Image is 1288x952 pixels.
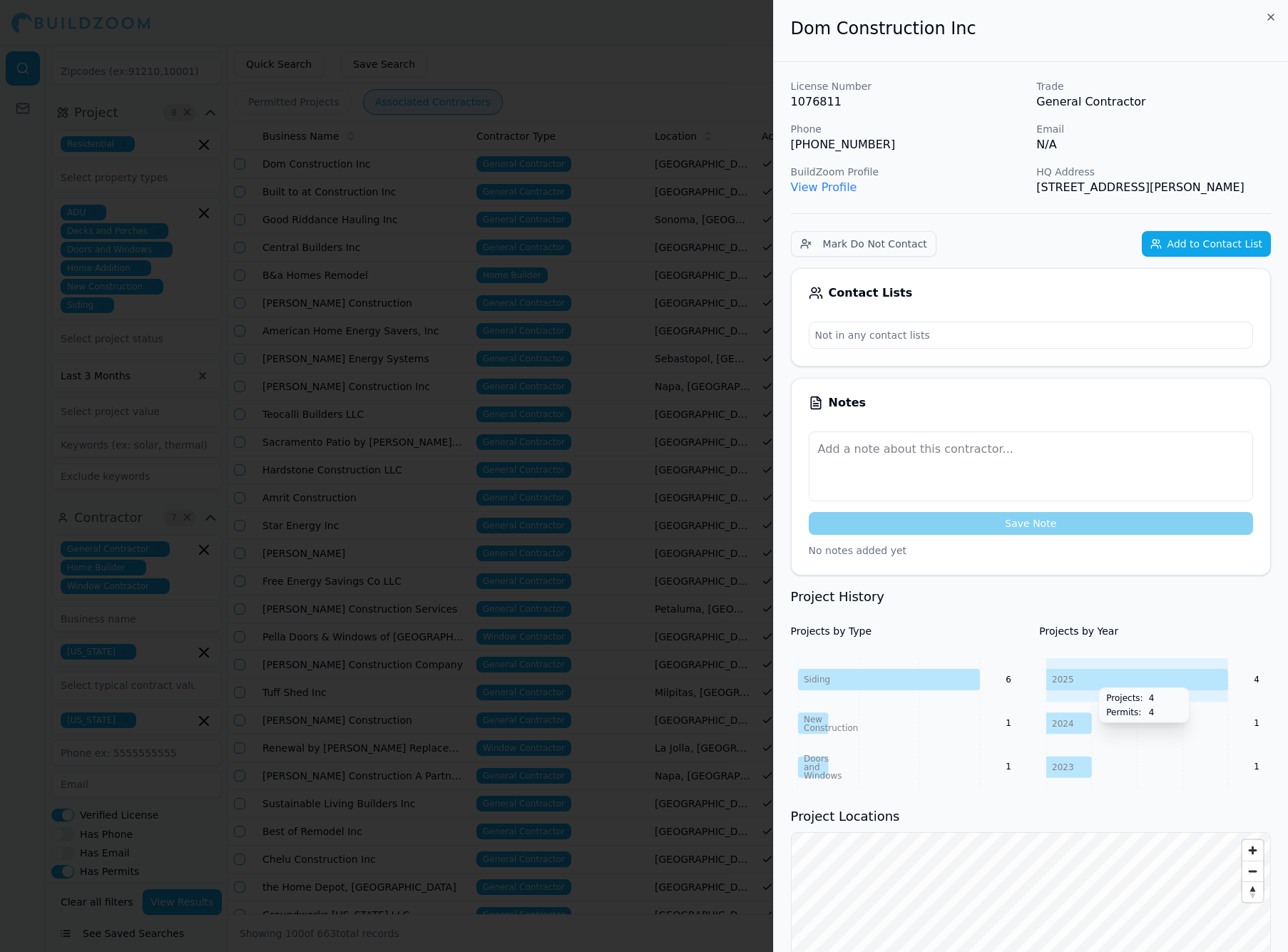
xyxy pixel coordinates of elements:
p: [STREET_ADDRESS][PERSON_NAME] [1036,179,1271,196]
h2: Dom Construction Inc [791,17,1271,40]
tspan: and [804,762,820,772]
h4: Projects by Year [1039,624,1271,638]
p: Trade [1036,79,1271,93]
text: 6 [1006,675,1011,685]
p: License Number [791,79,1026,93]
text: 1 [1006,762,1011,772]
tspan: 2024 [1052,719,1074,729]
tspan: Doors [804,754,829,764]
p: Email [1036,122,1271,136]
p: General Contractor [1036,93,1271,111]
p: HQ Address [1036,165,1271,179]
p: BuildZoom Profile [791,165,1026,179]
tspan: Windows [804,771,842,781]
h3: Project Locations [791,807,1271,826]
tspan: Construction [804,723,858,733]
tspan: Siding [804,675,830,685]
button: Zoom out [1242,861,1263,881]
p: Phone [791,122,1026,136]
h4: Projects by Type [791,624,1023,638]
text: 1 [1254,718,1260,728]
div: Notes [809,396,1253,410]
div: Contact Lists [809,286,1253,300]
p: No notes added yet [809,543,1253,558]
p: N/A [1036,136,1271,153]
tspan: 2023 [1052,762,1074,772]
h3: Project History [791,587,1271,607]
p: Not in any contact lists [809,322,1252,348]
tspan: 2025 [1052,675,1074,685]
p: [PHONE_NUMBER] [791,136,1026,153]
text: 1 [1006,718,1011,728]
text: 4 [1254,675,1260,685]
button: Add to Contact List [1142,231,1271,257]
button: Zoom in [1242,840,1263,861]
button: Reset bearing to north [1242,881,1263,902]
button: Mark Do Not Contact [791,231,936,257]
a: View Profile [791,180,857,194]
p: 1076811 [791,93,1026,111]
tspan: New [804,715,822,725]
text: 1 [1254,762,1260,772]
